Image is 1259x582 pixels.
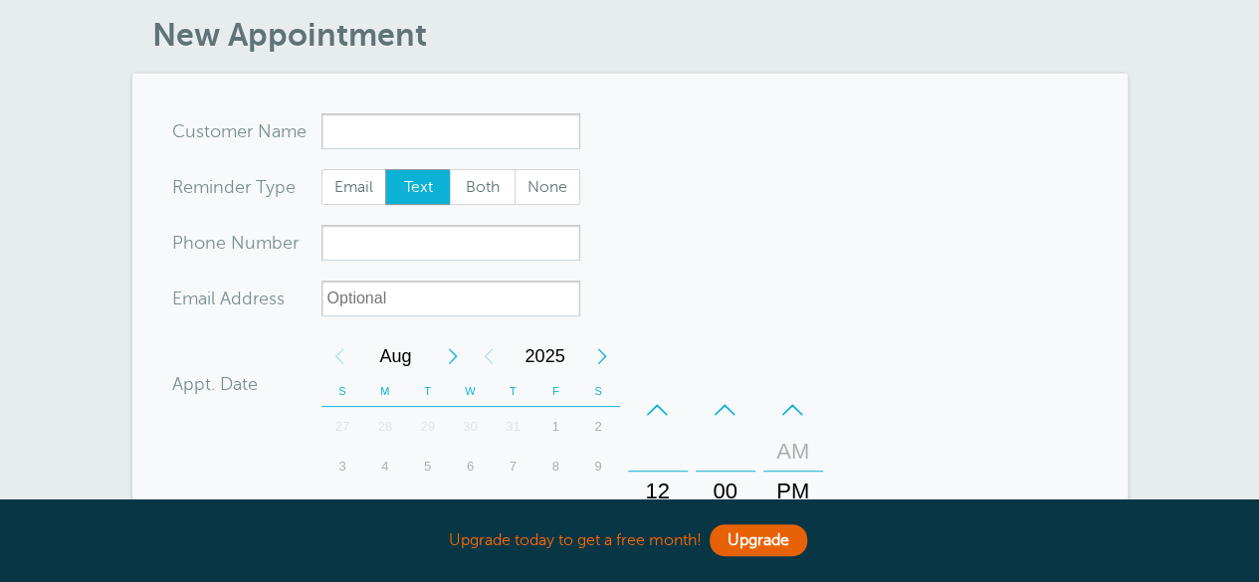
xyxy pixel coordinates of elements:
div: mber [172,225,321,261]
div: AM [769,432,817,472]
th: M [363,376,406,407]
th: S [577,376,620,407]
span: Email [322,170,386,204]
div: Thursday, August 7 [492,447,534,486]
div: 5 [406,447,449,486]
div: 31 [492,407,534,447]
div: 7 [492,447,534,486]
div: 28 [363,407,406,447]
h2: Send yourself a test reminder [24,24,275,74]
div: Previous Year [471,336,507,376]
div: Sunday, August 10 [321,486,364,526]
label: Text [385,169,451,205]
label: None [515,169,580,205]
div: 16 [577,486,620,526]
div: Friday, August 15 [534,486,577,526]
div: Next Year [584,336,620,376]
span: Cus [172,122,204,140]
th: F [534,376,577,407]
div: 30 [449,407,492,447]
div: 3 [321,447,364,486]
div: Monday, August 4 [363,447,406,486]
div: 15 [534,486,577,526]
div: Friday, August 8 [534,447,577,486]
div: Next Month [435,336,471,376]
div: Friday, August 1 [534,407,577,447]
div: Tuesday, August 5 [406,447,449,486]
div: Previous Month [321,336,357,376]
div: 6 [449,447,492,486]
div: 13 [449,486,492,526]
input: Optional [321,281,580,316]
div: 00 [702,472,749,511]
div: Wednesday, August 13 [449,486,492,526]
span: August [357,336,435,376]
div: Wednesday, July 30 [449,407,492,447]
th: S [321,376,364,407]
span: Ema [172,290,207,307]
div: Guide [24,24,275,312]
div: ame [172,113,321,149]
span: 2025 [507,336,584,376]
h1: New Appointment [152,16,1128,54]
div: Thursday, August 14 [492,486,534,526]
div: 14 [492,486,534,526]
label: Both [450,169,516,205]
div: Sunday, July 27 [321,407,364,447]
div: 27 [321,407,364,447]
a: Upgrade [710,524,807,556]
div: 4 [363,447,406,486]
div: Tuesday, July 29 [406,407,449,447]
label: Email [321,169,387,205]
p: Reminders are sent automatically for each appointment. [24,90,275,137]
label: Appt. Date [172,375,258,393]
div: 11 [363,486,406,526]
span: tomer N [204,122,272,140]
div: Saturday, August 2 [577,407,620,447]
span: Both [451,170,515,204]
div: ress [172,281,321,316]
th: W [449,376,492,407]
div: 12 [634,472,682,511]
div: Tuesday, August 12 [406,486,449,526]
span: ne Nu [205,234,256,252]
div: 29 [406,407,449,447]
span: il Add [207,290,253,307]
div: 8 [534,447,577,486]
span: Pho [172,234,205,252]
div: Saturday, August 9 [577,447,620,486]
label: Reminder Type [172,178,296,196]
div: 1 [534,407,577,447]
span: None [516,170,579,204]
span: Text [386,170,450,204]
div: 12 [406,486,449,526]
div: Thursday, July 31 [492,407,534,447]
div: 2 [577,407,620,447]
div: 10 [321,486,364,526]
div: PM [769,472,817,511]
th: T [492,376,534,407]
div: Monday, July 28 [363,407,406,447]
div: Monday, August 11 [363,486,406,526]
div: 9 [577,447,620,486]
div: Wednesday, August 6 [449,447,492,486]
div: Sunday, August 3 [321,447,364,486]
div: Upgrade today to get a free month! [132,519,1128,562]
div: Saturday, August 16 [577,486,620,526]
th: T [406,376,449,407]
